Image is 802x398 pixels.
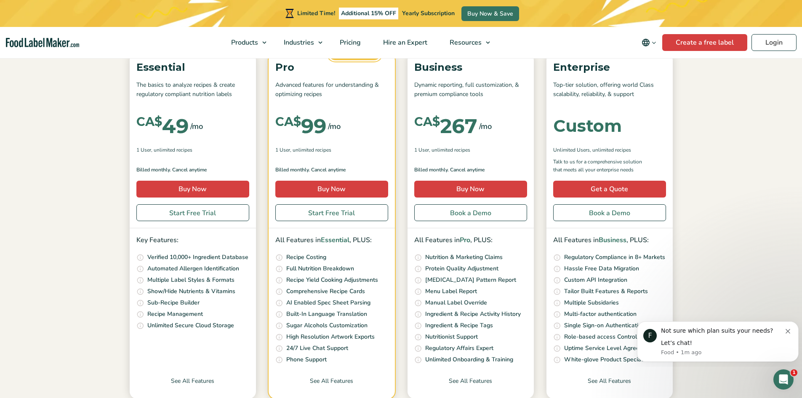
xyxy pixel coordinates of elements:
[275,116,326,136] div: 99
[414,59,527,75] p: Business
[564,264,639,273] p: Hassle Free Data Migration
[328,120,341,132] span: /mo
[429,146,470,154] span: , Unlimited Recipes
[147,298,200,307] p: Sub-Recipe Builder
[402,9,455,17] span: Yearly Subscription
[425,355,513,364] p: Unlimited Onboarding & Training
[339,8,398,19] span: Additional 15% OFF
[425,264,498,273] p: Protein Quality Adjustment
[381,38,428,47] span: Hire an Expert
[286,287,365,296] p: Comprehensive Recipe Cards
[229,38,259,47] span: Products
[297,9,335,17] span: Limited Time!
[564,275,627,285] p: Custom API Integration
[275,146,290,154] span: 1 User
[286,344,348,353] p: 24/7 Live Chat Support
[290,146,331,154] span: , Unlimited Recipes
[136,116,189,136] div: 49
[564,332,637,342] p: Role-based access Control
[136,181,249,198] a: Buy Now
[151,146,192,154] span: , Unlimited Recipes
[564,344,653,353] p: Uptime Service Level Agreement
[275,116,301,128] span: CA$
[321,235,349,245] span: Essential
[439,27,494,58] a: Resources
[147,264,239,273] p: Automated Allergen Identification
[190,120,203,132] span: /mo
[461,6,519,21] a: Buy Now & Save
[636,34,662,51] button: Change language
[275,166,388,174] p: Billed monthly. Cancel anytime
[553,181,666,198] a: Get a Quote
[460,235,470,245] span: Pro
[479,120,492,132] span: /mo
[147,287,235,296] p: Show/Hide Nutrients & Vitamins
[414,235,527,246] p: All Features in , PLUS:
[136,204,249,221] a: Start Free Trial
[564,355,649,364] p: White-glove Product Specialist
[286,355,327,364] p: Phone Support
[553,146,590,154] span: Unlimited Users
[751,34,797,51] a: Login
[773,369,794,390] iframe: Intercom live chat
[136,80,249,99] p: The basics to analyze recipes & create regulatory compliant nutrition labels
[281,38,315,47] span: Industries
[275,204,388,221] a: Start Free Trial
[425,321,493,330] p: Ingredient & Recipe Tags
[275,181,388,198] a: Buy Now
[553,80,666,99] p: Top-tier solution, offering world Class scalability, reliability, & support
[414,181,527,198] a: Buy Now
[414,116,477,136] div: 267
[286,253,326,262] p: Recipe Costing
[136,235,249,246] p: Key Features:
[553,158,650,174] p: Talk to us for a comprehensive solution that meets all your enterprise needs
[564,287,648,296] p: Tailor Built Features & Reports
[286,298,370,307] p: AI Enabled Spec Sheet Parsing
[147,310,203,319] p: Recipe Management
[599,235,626,245] span: Business
[425,344,493,353] p: Regulatory Affairs Expert
[286,310,367,319] p: Built-In Language Translation
[590,146,631,154] span: , Unlimited Recipes
[564,310,637,319] p: Multi-factor authentication
[220,27,271,58] a: Products
[564,321,645,330] p: Single Sign-on Authentication
[275,59,388,75] p: Pro
[337,38,362,47] span: Pricing
[414,146,429,154] span: 1 User
[136,59,249,75] p: Essential
[553,118,622,134] div: Custom
[662,34,747,51] a: Create a free label
[425,287,477,296] p: Menu Label Report
[564,253,665,262] p: Regulatory Compliance in 8+ Markets
[553,204,666,221] a: Book a Demo
[553,59,666,75] p: Enterprise
[147,275,234,285] p: Multiple Label Styles & Formats
[136,116,162,128] span: CA$
[425,253,503,262] p: Nutrition & Marketing Claims
[447,38,482,47] span: Resources
[791,369,797,376] span: 1
[136,166,249,174] p: Billed monthly. Cancel anytime
[414,116,440,128] span: CA$
[286,332,375,342] p: High Resolution Artwork Exports
[147,321,234,330] p: Unlimited Secure Cloud Storage
[564,298,619,307] p: Multiple Subsidaries
[414,166,527,174] p: Billed monthly. Cancel anytime
[275,80,388,99] p: Advanced features for understanding & optimizing recipes
[634,314,802,367] iframe: Intercom notifications message
[414,204,527,221] a: Book a Demo
[425,332,478,342] p: Nutritionist Support
[275,235,388,246] p: All Features in , PLUS:
[147,253,248,262] p: Verified 10,000+ Ingredient Database
[425,275,516,285] p: [MEDICAL_DATA] Pattern Report
[553,235,666,246] p: All Features in , PLUS:
[329,27,370,58] a: Pricing
[372,27,437,58] a: Hire an Expert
